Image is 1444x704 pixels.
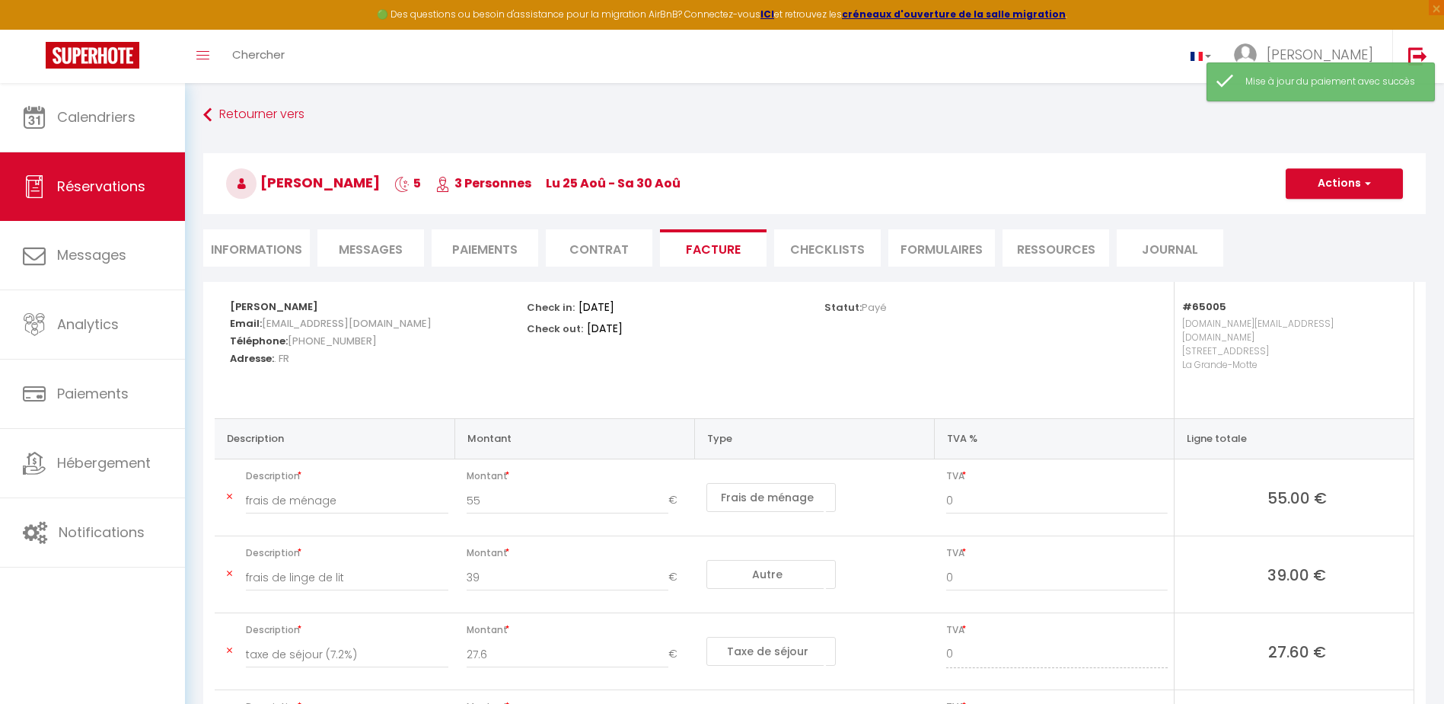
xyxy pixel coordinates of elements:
button: Ouvrir le widget de chat LiveChat [12,6,58,52]
span: Montant [467,542,688,564]
li: CHECKLISTS [774,229,881,267]
span: Messages [57,245,126,264]
p: Check in: [527,297,575,315]
li: Paiements [432,229,538,267]
a: créneaux d'ouverture de la salle migration [842,8,1066,21]
span: Description [246,466,448,487]
span: 27.60 € [1187,641,1408,662]
span: Calendriers [57,107,135,126]
span: Montant [467,466,688,487]
span: [PHONE_NUMBER] [288,330,377,352]
th: Type [694,418,934,459]
img: logout [1408,46,1427,66]
span: lu 25 Aoû - sa 30 Aoû [546,174,681,192]
span: Payé [862,300,887,315]
a: ICI [760,8,774,21]
p: [DOMAIN_NAME][EMAIL_ADDRESS][DOMAIN_NAME] [STREET_ADDRESS] La Grande-Motte [1182,313,1398,403]
p: Check out: [527,318,583,336]
li: FORMULAIRES [888,229,995,267]
a: Retourner vers [203,101,1426,129]
img: Super Booking [46,42,139,69]
span: [PERSON_NAME] [226,173,380,192]
span: . FR [274,347,289,370]
span: Analytics [57,315,119,334]
span: Description [246,542,448,564]
li: Journal [1117,229,1223,267]
span: Messages [339,241,403,258]
p: Statut: [824,297,887,315]
th: Ligne totale [1174,418,1414,459]
th: Description [215,418,454,459]
span: TVA [946,466,1168,487]
li: Facture [660,229,767,267]
span: 5 [394,174,421,192]
div: Mise à jour du paiement avec succès [1245,75,1419,89]
a: ... [PERSON_NAME] [1222,30,1392,83]
a: Chercher [221,30,296,83]
button: Actions [1286,168,1403,199]
strong: #65005 [1182,299,1226,314]
span: Réservations [57,177,145,196]
span: Hébergement [57,453,151,472]
span: Paiements [57,384,129,403]
span: 55.00 € [1187,487,1408,508]
span: Description [246,619,448,641]
img: ... [1234,43,1257,66]
span: € [668,564,688,591]
strong: Email: [230,316,262,331]
span: [PERSON_NAME] [1267,45,1373,64]
span: TVA [946,619,1168,641]
li: Ressources [1003,229,1109,267]
span: 39.00 € [1187,564,1408,585]
span: € [668,641,688,668]
strong: [PERSON_NAME] [230,299,318,314]
th: TVA % [934,418,1174,459]
span: Notifications [59,523,145,542]
th: Montant [454,418,694,459]
li: Informations [203,229,310,267]
strong: Adresse: [230,351,274,366]
span: [EMAIL_ADDRESS][DOMAIN_NAME] [262,312,432,334]
span: € [668,487,688,514]
strong: Téléphone: [230,334,288,348]
span: TVA [946,542,1168,564]
span: Montant [467,619,688,641]
span: Chercher [232,46,285,62]
span: 3 Personnes [435,174,531,192]
li: Contrat [546,229,652,267]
